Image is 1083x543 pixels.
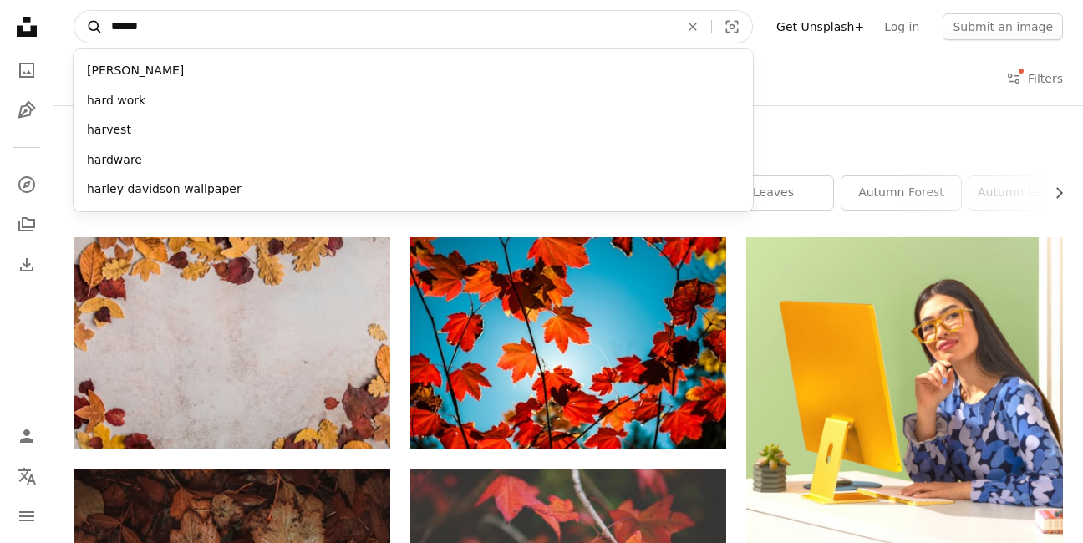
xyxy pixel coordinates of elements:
[874,13,929,40] a: Log in
[1044,176,1063,210] button: scroll list to the right
[10,500,43,533] button: Menu
[10,94,43,127] a: Illustrations
[410,336,727,351] a: red maple leaves
[712,11,752,43] button: Visual search
[74,335,390,350] a: dried leaves on white concrete floor
[10,10,43,47] a: Home — Unsplash
[1006,52,1063,105] button: Filters
[74,115,753,145] div: harvest
[943,13,1063,40] button: Submit an image
[74,175,753,205] div: harley davidson wallpaper
[766,13,874,40] a: Get Unsplash+
[10,53,43,87] a: Photos
[74,145,753,175] div: hardware
[10,248,43,282] a: Download History
[10,168,43,201] a: Explore
[74,10,753,43] form: Find visuals sitewide
[74,237,390,449] img: dried leaves on white concrete floor
[841,176,961,210] a: autumn forest
[74,86,753,116] div: hard work
[714,176,833,210] a: leaves
[74,56,753,86] div: [PERSON_NAME]
[10,208,43,241] a: Collections
[74,11,103,43] button: Search Unsplash
[10,459,43,493] button: Language
[410,237,727,449] img: red maple leaves
[10,419,43,453] a: Log in / Sign up
[674,11,711,43] button: Clear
